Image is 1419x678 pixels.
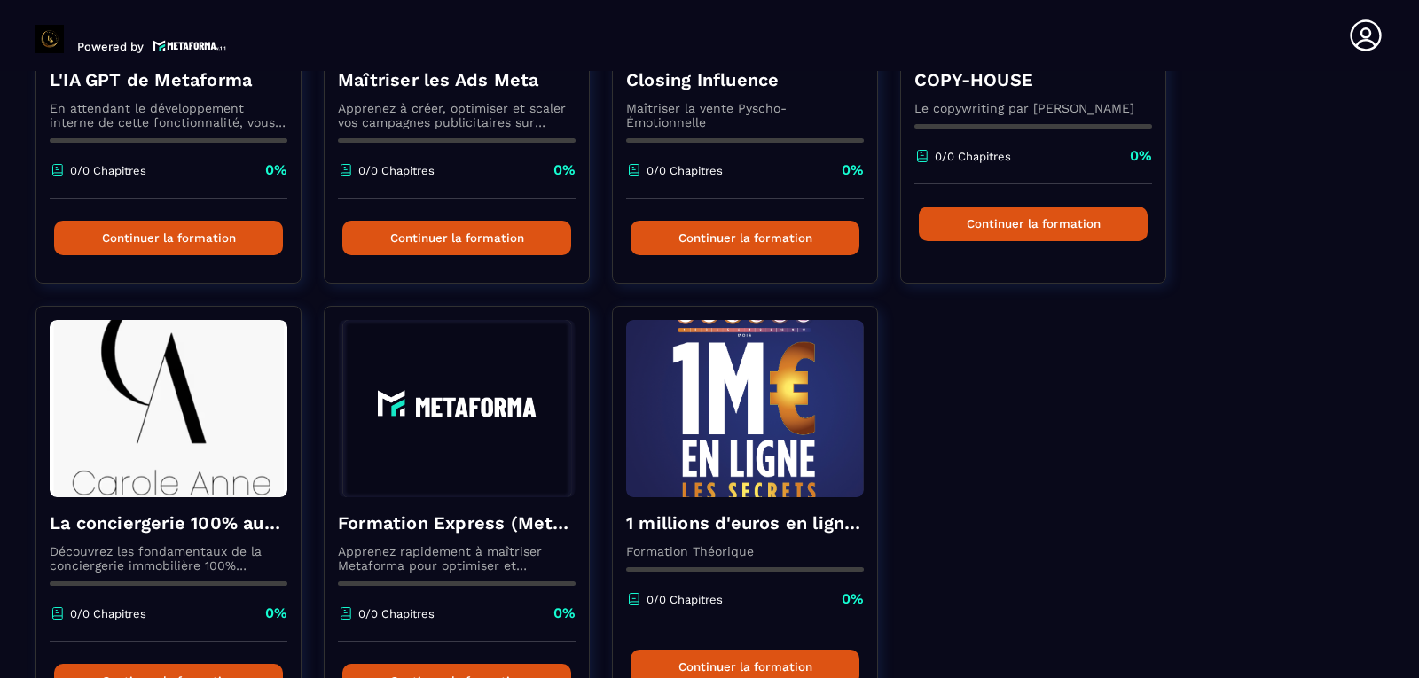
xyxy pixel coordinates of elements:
p: 0/0 Chapitres [647,164,723,177]
button: Continuer la formation [342,221,571,255]
img: logo [153,38,227,53]
h4: Closing Influence [626,67,864,92]
h4: Formation Express (Metaforma) [338,510,576,535]
p: Découvrez les fondamentaux de la conciergerie immobilière 100% automatisée. Cette formation est c... [50,544,287,573]
p: En attendant le développement interne de cette fonctionnalité, vous pouvez déjà l’utiliser avec C... [50,101,287,129]
img: formation-background [50,320,287,497]
h4: L'IA GPT de Metaforma [50,67,287,92]
p: 0% [265,604,287,623]
img: formation-background [338,320,576,497]
p: Le copywriting par [PERSON_NAME] [914,101,1152,115]
button: Continuer la formation [631,221,859,255]
p: 0% [265,160,287,180]
button: Continuer la formation [919,207,1148,241]
p: Apprenez rapidement à maîtriser Metaforma pour optimiser et automatiser votre business. 🚀 [338,544,576,573]
img: logo-branding [35,25,64,53]
h4: Maîtriser les Ads Meta [338,67,576,92]
p: 0% [842,160,864,180]
p: 0/0 Chapitres [358,164,435,177]
p: 0/0 Chapitres [358,607,435,620]
h4: 1 millions d'euros en ligne les secrets [626,510,864,535]
p: 0/0 Chapitres [70,607,146,620]
p: 0% [1130,146,1152,166]
p: 0% [553,160,576,180]
img: formation-background [626,320,864,497]
h4: La conciergerie 100% automatisée [50,510,287,535]
p: Powered by [77,40,144,53]
p: 0% [553,604,576,623]
p: Maîtriser la vente Pyscho-Émotionnelle [626,101,864,129]
button: Continuer la formation [54,221,283,255]
p: 0/0 Chapitres [935,150,1011,163]
p: 0/0 Chapitres [70,164,146,177]
p: Formation Théorique [626,544,864,558]
p: 0% [842,589,864,609]
h4: COPY-HOUSE [914,67,1152,92]
p: Apprenez à créer, optimiser et scaler vos campagnes publicitaires sur Facebook et Instagram. [338,101,576,129]
p: 0/0 Chapitres [647,593,723,606]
